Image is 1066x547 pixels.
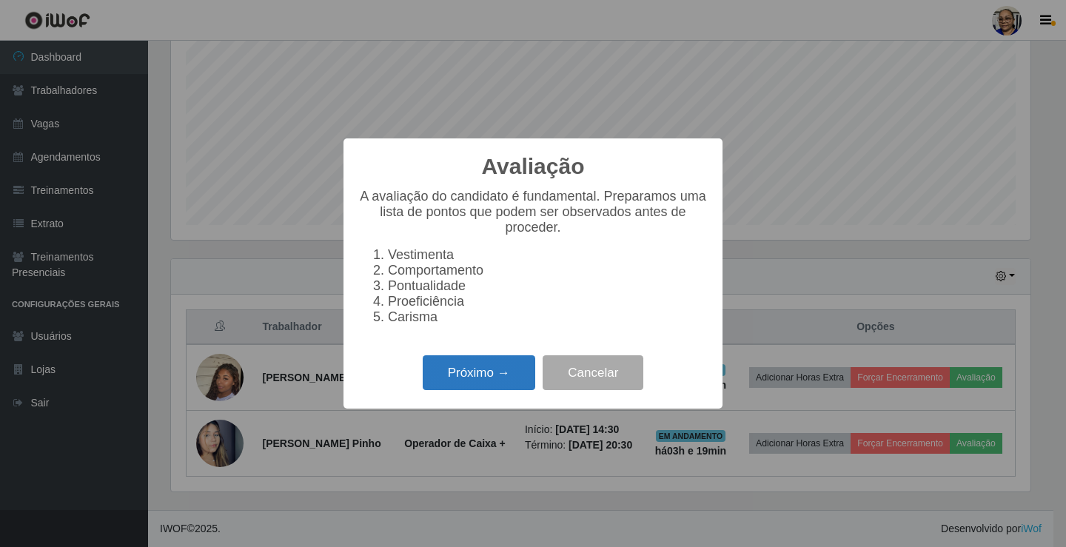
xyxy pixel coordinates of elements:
[358,189,708,235] p: A avaliação do candidato é fundamental. Preparamos uma lista de pontos que podem ser observados a...
[388,294,708,309] li: Proeficiência
[423,355,535,390] button: Próximo →
[388,247,708,263] li: Vestimenta
[388,278,708,294] li: Pontualidade
[388,263,708,278] li: Comportamento
[482,153,585,180] h2: Avaliação
[543,355,643,390] button: Cancelar
[388,309,708,325] li: Carisma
